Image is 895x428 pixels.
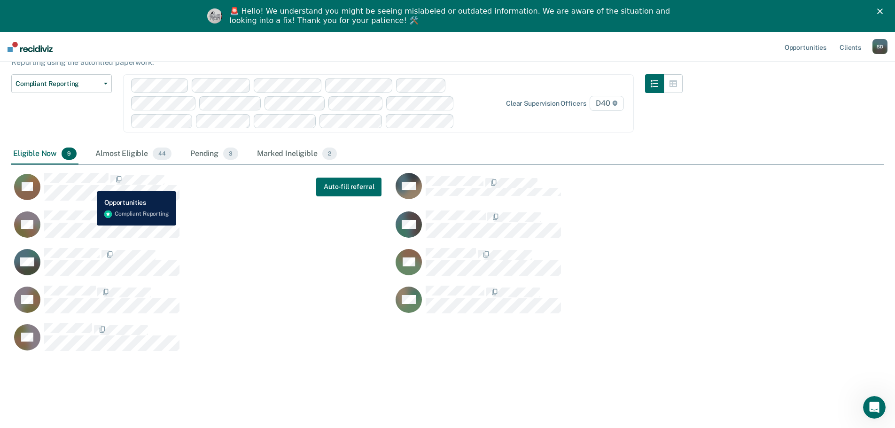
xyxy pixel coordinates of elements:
button: SD [872,39,887,54]
span: Compliant Reporting [16,80,100,88]
a: Clients [838,32,863,62]
div: Clear supervision officers [506,100,586,108]
img: Profile image for Kim [207,8,222,23]
button: Compliant Reporting [11,74,112,93]
div: CaseloadOpportunityCell-00660006 [393,210,774,248]
span: 44 [153,148,171,160]
span: 3 [223,148,238,160]
img: Recidiviz [8,42,53,52]
div: CaseloadOpportunityCell-00648057 [393,285,774,323]
span: D40 [590,96,623,111]
a: Opportunities [783,32,828,62]
div: Almost Eligible44 [93,144,173,164]
div: 🚨 Hello! We understand you might be seeing mislabeled or outdated information. We are aware of th... [230,7,673,25]
p: Compliant Reporting is a level of supervision that uses an interactive voice recognition system, ... [11,49,670,67]
button: Auto-fill referral [316,177,381,196]
a: Navigate to form link [316,177,381,196]
div: CaseloadOpportunityCell-00662522 [11,285,393,323]
iframe: Intercom live chat [863,396,886,419]
div: CaseloadOpportunityCell-00658095 [393,248,774,285]
div: CaseloadOpportunityCell-00633649 [11,248,393,285]
div: Close [877,8,887,14]
div: Pending3 [188,144,240,164]
div: Eligible Now9 [11,144,78,164]
div: CaseloadOpportunityCell-00649620 [11,323,393,360]
div: CaseloadOpportunityCell-00650875 [11,172,393,210]
div: CaseloadOpportunityCell-00491297 [11,210,393,248]
div: S D [872,39,887,54]
div: Marked Ineligible2 [255,144,339,164]
div: CaseloadOpportunityCell-00657317 [393,172,774,210]
span: 9 [62,148,77,160]
span: 2 [322,148,337,160]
